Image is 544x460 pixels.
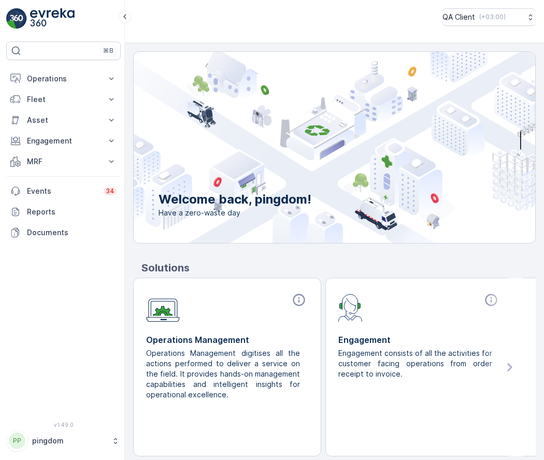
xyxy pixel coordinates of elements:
[146,348,300,400] p: Operations Management digitises all the actions performed to deliver a service on the field. It p...
[6,89,121,110] button: Fleet
[6,430,121,452] button: PPpingdom
[338,334,500,346] p: Engagement
[106,187,114,195] p: 34
[6,202,121,222] a: Reports
[159,191,311,208] p: Welcome back, pingdom!
[103,47,113,55] p: ⌘B
[6,222,121,243] a: Documents
[32,436,106,446] p: pingdom
[146,334,308,346] p: Operations Management
[6,151,121,172] button: MRF
[27,136,100,146] p: Engagement
[159,208,311,218] span: Have a zero-waste day
[27,186,97,196] p: Events
[6,181,121,202] a: Events34
[27,74,100,84] p: Operations
[479,13,506,21] p: ( +03:00 )
[87,52,535,243] img: city illustration
[27,207,117,217] p: Reports
[27,227,117,238] p: Documents
[6,8,27,29] img: logo
[6,131,121,151] button: Engagement
[6,110,121,131] button: Asset
[27,94,100,105] p: Fleet
[6,68,121,89] button: Operations
[6,422,121,428] span: v 1.49.0
[9,433,25,449] div: PP
[141,260,536,276] p: Solutions
[338,293,363,322] img: module-icon
[338,348,492,379] p: Engagement consists of all the activities for customer facing operations from order receipt to in...
[442,8,536,26] button: QA Client(+03:00)
[146,293,180,322] img: module-icon
[30,8,75,29] img: logo_light-DOdMpM7g.png
[442,12,475,22] p: QA Client
[27,156,100,167] p: MRF
[27,115,100,125] p: Asset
